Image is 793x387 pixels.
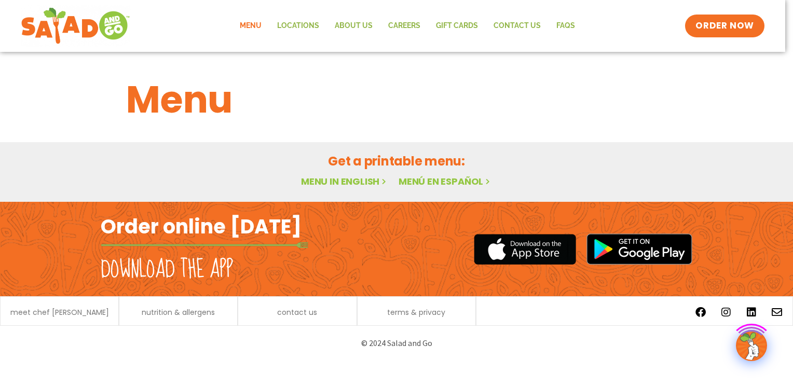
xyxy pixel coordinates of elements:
[126,72,667,128] h1: Menu
[327,14,380,38] a: About Us
[549,14,583,38] a: FAQs
[101,214,302,239] h2: Order online [DATE]
[474,232,576,266] img: appstore
[232,14,269,38] a: Menu
[380,14,428,38] a: Careers
[101,255,233,284] h2: Download the app
[277,309,317,316] a: contact us
[232,14,583,38] nav: Menu
[101,242,308,248] img: fork
[486,14,549,38] a: Contact Us
[10,309,109,316] a: meet chef [PERSON_NAME]
[399,175,492,188] a: Menú en español
[387,309,445,316] a: terms & privacy
[21,5,130,47] img: new-SAG-logo-768×292
[428,14,486,38] a: GIFT CARDS
[126,152,667,170] h2: Get a printable menu:
[586,233,692,265] img: google_play
[269,14,327,38] a: Locations
[685,15,764,37] a: ORDER NOW
[142,309,215,316] a: nutrition & allergens
[695,20,754,32] span: ORDER NOW
[301,175,388,188] a: Menu in English
[106,336,687,350] p: © 2024 Salad and Go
